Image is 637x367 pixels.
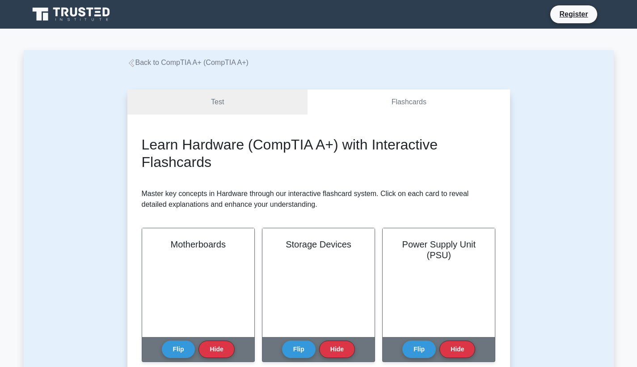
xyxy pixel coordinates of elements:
button: Hide [198,341,234,358]
h2: Motherboards [153,239,244,250]
button: Flip [402,341,436,358]
h2: Storage Devices [273,239,364,250]
h2: Learn Hardware (CompTIA A+) with Interactive Flashcards [142,136,496,171]
p: Master key concepts in Hardware through our interactive flashcard system. Click on each card to r... [142,188,496,210]
button: Flip [282,341,316,358]
h2: Power Supply Unit (PSU) [393,239,484,260]
a: Back to CompTIA A+ (CompTIA A+) [127,59,249,66]
button: Hide [319,341,355,358]
button: Flip [162,341,195,358]
a: Flashcards [308,90,510,115]
a: Register [554,9,593,20]
button: Hide [439,341,475,358]
a: Test [127,90,308,115]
